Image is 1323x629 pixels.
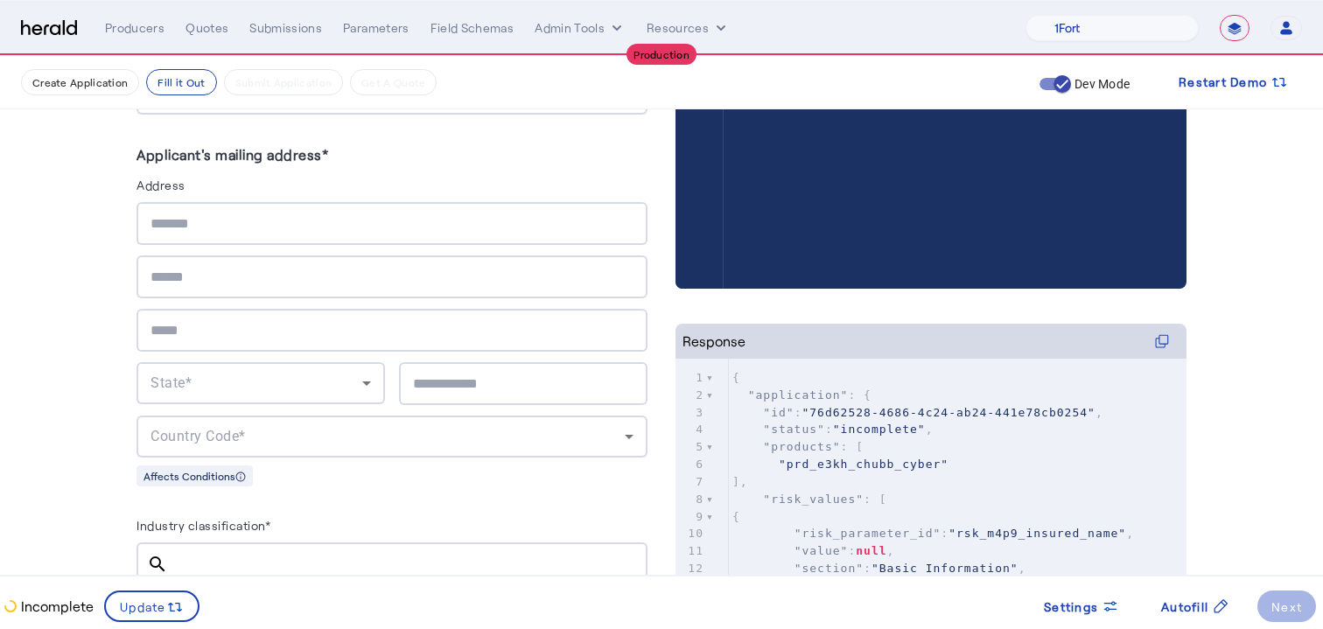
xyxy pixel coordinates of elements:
div: Field Schemas [430,19,514,37]
div: 4 [675,421,706,438]
button: Fill it Out [146,69,216,95]
button: Create Application [21,69,139,95]
div: 8 [675,491,706,508]
span: : , [732,406,1103,419]
button: Autofill [1147,591,1243,622]
div: Submissions [249,19,322,37]
button: Update [104,591,199,622]
span: : , [732,544,894,557]
span: "value" [794,544,849,557]
span: : , [732,527,1134,540]
span: "id" [763,406,794,419]
div: 5 [675,438,706,456]
span: "Basic Information" [871,562,1018,575]
span: Settings [1044,598,1098,616]
span: Autofill [1161,598,1208,616]
span: "section" [794,562,864,575]
span: Restart Demo [1179,72,1267,93]
span: { [732,510,740,523]
span: "risk_values" [763,493,864,506]
span: "incomplete" [833,423,926,436]
span: "76d62528-4686-4c24-ab24-441e78cb0254" [801,406,1095,419]
span: ], [732,475,748,488]
div: 9 [675,508,706,526]
button: Settings [1030,591,1133,622]
div: Production [626,44,696,65]
label: Address [136,178,185,192]
span: : [ [732,493,887,506]
div: 12 [675,560,706,577]
label: Dev Mode [1071,75,1130,93]
span: "prd_e3kh_chubb_cyber" [779,458,948,471]
span: Update [120,598,166,616]
p: Incomplete [17,596,94,617]
div: 7 [675,473,706,491]
span: : , [732,423,934,436]
div: Quotes [185,19,228,37]
span: "rsk_m4p9_insured_name" [948,527,1126,540]
button: internal dropdown menu [535,19,626,37]
label: Applicant's mailing address* [136,146,328,163]
div: 10 [675,525,706,542]
span: State* [150,374,192,391]
button: Submit Application [224,69,343,95]
mat-icon: search [136,554,178,575]
button: Restart Demo [1165,66,1302,98]
span: "risk_parameter_id" [794,527,941,540]
img: Herald Logo [21,20,77,37]
div: Affects Conditions [136,465,253,486]
div: Producers [105,19,164,37]
button: Get A Quote [350,69,437,95]
button: Resources dropdown menu [647,19,730,37]
div: 6 [675,456,706,473]
span: : { [732,388,871,402]
div: 1 [675,369,706,387]
span: : , [732,562,1026,575]
span: { [732,371,740,384]
span: "status" [763,423,825,436]
span: : [ [732,440,864,453]
div: Parameters [343,19,409,37]
span: Country Code* [150,428,246,444]
div: 3 [675,404,706,422]
span: "application" [748,388,849,402]
div: Response [682,331,745,352]
span: "products" [763,440,840,453]
span: null [856,544,886,557]
div: 2 [675,387,706,404]
div: 11 [675,542,706,560]
label: Industry classification* [136,518,270,533]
